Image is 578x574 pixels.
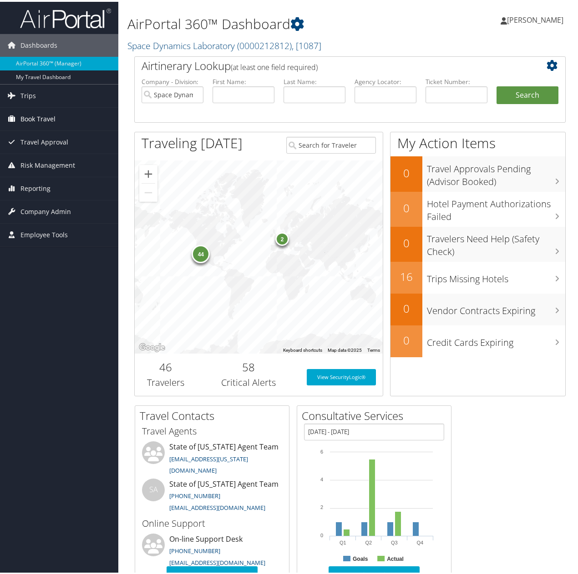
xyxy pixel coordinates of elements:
[127,38,321,50] a: Space Dynamics Laboratory
[391,538,398,544] text: Q3
[142,515,282,528] h3: Online Support
[140,406,289,422] h2: Travel Contacts
[139,163,157,181] button: Zoom in
[137,477,287,514] li: State of [US_STATE] Agent Team
[497,85,558,103] button: Search
[390,190,565,225] a: 0Hotel Payment Authorizations Failed
[355,75,416,85] label: Agency Locator:
[507,13,563,23] span: [PERSON_NAME]
[142,423,282,436] h3: Travel Agents
[390,199,422,214] h2: 0
[390,331,422,346] h2: 0
[286,135,376,152] input: Search for Traveler
[137,340,167,352] a: Open this area in Google Maps (opens a new window)
[390,292,565,324] a: 0Vendor Contracts Expiring
[142,477,165,499] div: SA
[284,75,345,85] label: Last Name:
[213,75,274,85] label: First Name:
[203,374,293,387] h3: Critical Alerts
[20,32,57,55] span: Dashboards
[328,346,362,351] span: Map data ©2025
[127,13,424,32] h1: AirPortal 360™ Dashboard
[320,475,323,480] tspan: 4
[169,545,220,553] a: [PHONE_NUMBER]
[283,345,322,352] button: Keyboard shortcuts
[20,222,68,245] span: Employee Tools
[307,367,376,384] a: View SecurityLogic®
[426,75,487,85] label: Ticket Number:
[367,346,380,351] a: Terms (opens in new tab)
[192,243,210,261] div: 44
[365,538,372,544] text: Q2
[142,132,243,151] h1: Traveling [DATE]
[501,5,573,32] a: [PERSON_NAME]
[137,340,167,352] img: Google
[390,267,422,283] h2: 16
[169,502,265,510] a: [EMAIL_ADDRESS][DOMAIN_NAME]
[142,75,203,85] label: Company - Division:
[142,374,190,387] h3: Travelers
[20,129,68,152] span: Travel Approval
[390,299,422,314] h2: 0
[302,406,451,422] h2: Consultative Services
[390,260,565,292] a: 16Trips Missing Hotels
[20,175,51,198] span: Reporting
[237,38,292,50] span: ( 0000212812 )
[20,106,56,129] span: Book Travel
[203,358,293,373] h2: 58
[142,358,190,373] h2: 46
[20,6,111,27] img: airportal-logo.png
[427,330,565,347] h3: Credit Cards Expiring
[276,230,289,244] div: 2
[427,191,565,221] h3: Hotel Payment Authorizations Failed
[427,156,565,186] h3: Travel Approvals Pending (Advisor Booked)
[137,532,287,569] li: On-line Support Desk
[387,554,404,560] text: Actual
[231,60,318,70] span: (at least one field required)
[390,324,565,355] a: 0Credit Cards Expiring
[416,538,423,544] text: Q4
[390,225,565,260] a: 0Travelers Need Help (Safety Check)
[427,226,565,256] h3: Travelers Need Help (Safety Check)
[20,199,71,221] span: Company Admin
[142,56,522,72] h2: Airtinerary Lookup
[320,503,323,508] tspan: 2
[169,490,220,498] a: [PHONE_NUMBER]
[320,447,323,453] tspan: 6
[353,554,368,560] text: Goals
[340,538,346,544] text: Q1
[169,557,265,565] a: [EMAIL_ADDRESS][DOMAIN_NAME]
[137,439,287,477] li: State of [US_STATE] Agent Team
[169,453,248,473] a: [EMAIL_ADDRESS][US_STATE][DOMAIN_NAME]
[390,164,422,179] h2: 0
[20,83,36,105] span: Trips
[139,182,157,200] button: Zoom out
[292,38,321,50] span: , [ 1087 ]
[20,152,75,175] span: Risk Management
[390,132,565,151] h1: My Action Items
[390,155,565,190] a: 0Travel Approvals Pending (Advisor Booked)
[427,266,565,284] h3: Trips Missing Hotels
[390,234,422,249] h2: 0
[320,531,323,536] tspan: 0
[427,298,565,315] h3: Vendor Contracts Expiring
